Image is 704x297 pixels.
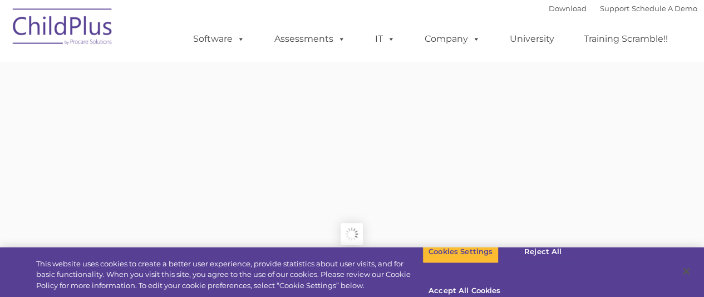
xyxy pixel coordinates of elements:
a: IT [364,28,406,50]
a: Download [549,4,587,13]
a: Assessments [263,28,357,50]
a: Schedule A Demo [632,4,697,13]
a: University [499,28,565,50]
a: Training Scramble!! [573,28,679,50]
img: ChildPlus by Procare Solutions [7,1,119,56]
button: Reject All [508,240,578,264]
a: Software [182,28,256,50]
div: This website uses cookies to create a better user experience, provide statistics about user visit... [36,259,422,291]
button: Cookies Settings [422,240,499,264]
a: Support [600,4,629,13]
font: | [549,4,697,13]
a: Company [413,28,491,50]
button: Close [674,259,698,284]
